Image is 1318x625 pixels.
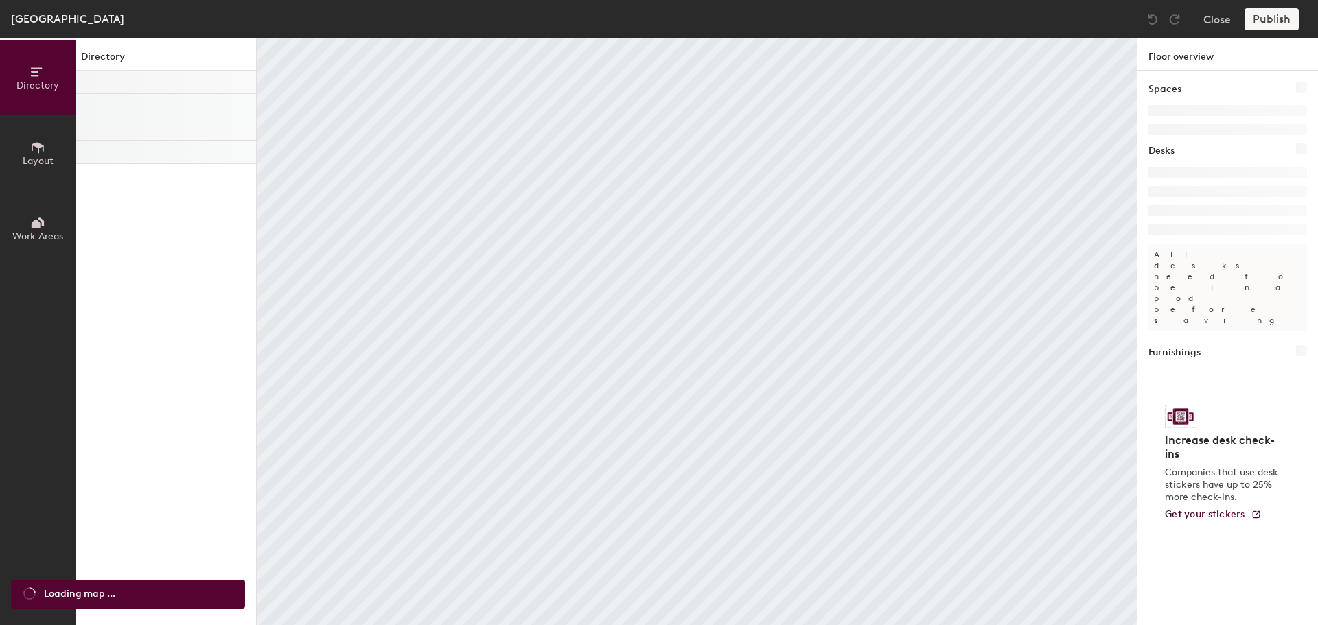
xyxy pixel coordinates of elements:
[23,155,54,167] span: Layout
[1148,345,1201,360] h1: Furnishings
[1146,12,1159,26] img: Undo
[44,587,115,602] span: Loading map ...
[1148,143,1175,158] h1: Desks
[1165,509,1262,521] a: Get your stickers
[12,231,63,242] span: Work Areas
[1168,12,1181,26] img: Redo
[1137,38,1318,71] h1: Floor overview
[1165,434,1282,461] h4: Increase desk check-ins
[1203,8,1231,30] button: Close
[16,80,59,91] span: Directory
[1148,244,1307,331] p: All desks need to be in a pod before saving
[1165,467,1282,504] p: Companies that use desk stickers have up to 25% more check-ins.
[1148,82,1181,97] h1: Spaces
[257,38,1137,625] canvas: Map
[76,49,256,71] h1: Directory
[1165,508,1245,520] span: Get your stickers
[1165,405,1196,428] img: Sticker logo
[11,10,124,27] div: [GEOGRAPHIC_DATA]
